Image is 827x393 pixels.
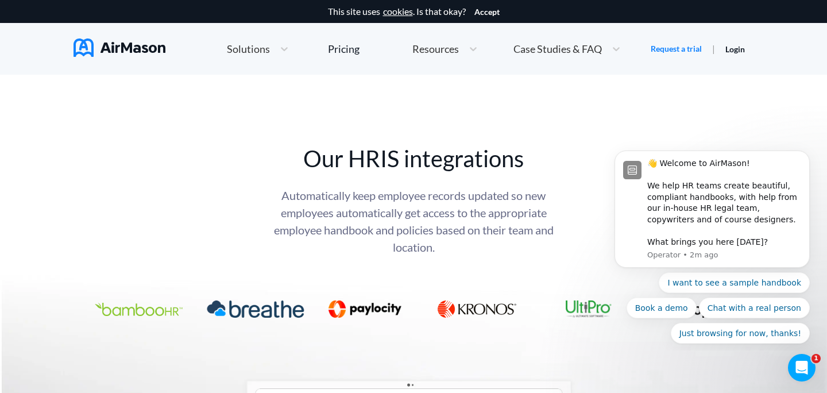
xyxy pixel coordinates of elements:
[513,44,602,54] span: Case Studies & FAQ
[323,302,407,319] div: Paylocity Integration for HRIS
[207,300,304,318] img: breathe_hr
[597,140,827,350] iframe: Intercom notifications message
[74,38,165,57] img: AirMason Logo
[560,302,617,319] div: UKG Pro Integration for HRIS
[712,43,715,54] span: |
[474,7,500,17] button: Accept cookies
[383,6,413,17] a: cookies
[566,300,612,318] img: ukg_pro
[811,354,821,363] span: 1
[329,300,401,318] img: paylocity
[262,187,565,256] div: Automatically keep employee records updated so new employees automatically get access to the appr...
[412,44,459,54] span: Resources
[201,302,310,319] div: Breathe HR Integration for HRIS
[89,302,188,319] div: BambooHR Integration for HRIS
[725,44,745,54] a: Login
[651,43,702,55] a: Request a trial
[95,303,183,316] img: bambooHr
[328,44,360,54] div: Pricing
[328,38,360,59] a: Pricing
[438,300,517,318] img: ukg_ready
[262,142,565,175] div: Our HRIS integrations
[227,44,270,54] span: Solutions
[788,354,816,382] iframe: Intercom live chat
[432,302,523,319] div: UKG Ready Integration for HRIS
